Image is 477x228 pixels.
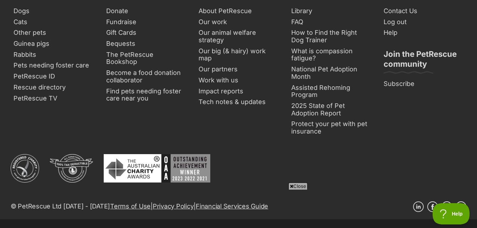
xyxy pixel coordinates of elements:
a: Log out [381,17,466,28]
a: The PetRescue Bookshop [103,49,189,67]
a: About PetRescue [196,6,281,17]
a: Contact Us [381,6,466,17]
img: ACNC [11,154,39,183]
a: Find pets needing foster care near you [103,86,189,104]
a: Donate [103,6,189,17]
a: Library [288,6,374,17]
a: Impact reports [196,86,281,97]
a: Instagram [441,201,452,212]
a: PetRescue TV [11,93,96,104]
a: Work with us [196,75,281,86]
a: Gift Cards [103,27,189,38]
h3: Join the PetRescue community [384,49,464,73]
a: Guinea pigs [11,38,96,49]
a: Facebook [427,201,438,212]
a: How to Find the Right Dog Trainer [288,27,374,45]
a: Subscribe [381,78,466,89]
span: Close [288,183,308,190]
a: Tech notes & updates [196,97,281,108]
a: TikTok [456,201,466,212]
a: Help [381,27,466,38]
a: Fundraise [103,17,189,28]
a: Linkedin [413,201,424,212]
p: © PetRescue Ltd [DATE] - [DATE] | | [11,201,268,211]
img: Australian Charity Awards - Outstanding Achievement Winner 2023 - 2022 - 2021 [104,154,210,183]
a: Assisted Rehoming Program [288,82,374,101]
a: 2025 State of Pet Adoption Report [288,101,374,119]
img: DGR [50,154,93,183]
a: Rabbits [11,49,96,60]
a: What is compassion fatigue? [288,46,374,64]
a: Our work [196,17,281,28]
a: National Pet Adoption Month [288,64,374,82]
a: Become a food donation collaborator [103,67,189,86]
iframe: Help Scout Beacon - Open [433,203,470,224]
a: Pets needing foster care [11,60,96,71]
a: FAQ [288,17,374,28]
a: Our big (& hairy) work map [196,46,281,64]
a: Protect your pet with pet insurance [288,119,374,137]
a: Rescue directory [11,82,96,93]
a: Our partners [196,64,281,75]
a: Other pets [11,27,96,38]
a: Our animal welfare strategy [196,27,281,45]
iframe: Advertisement [66,192,411,224]
a: Cats [11,17,96,28]
a: Dogs [11,6,96,17]
a: Bequests [103,38,189,49]
a: PetRescue ID [11,71,96,82]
